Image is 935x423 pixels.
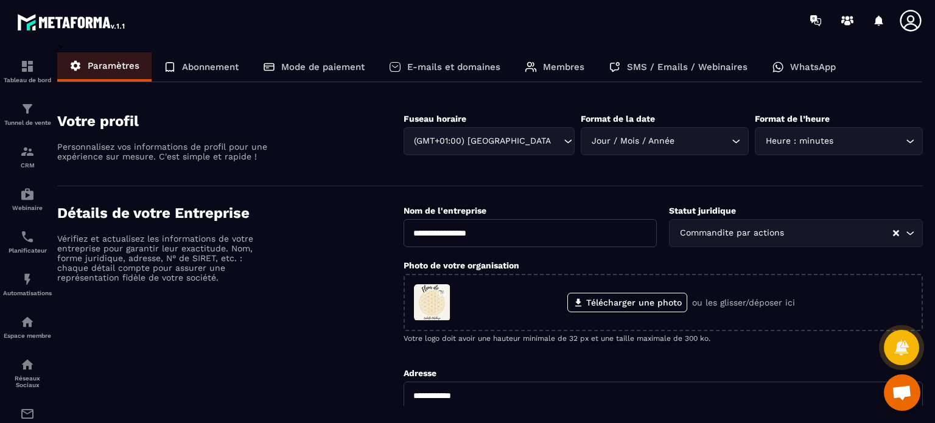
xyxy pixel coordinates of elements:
[88,60,139,71] p: Paramètres
[552,135,561,148] input: Search for option
[404,206,486,215] label: Nom de l'entreprise
[3,178,52,220] a: automationsautomationsWebinaire
[20,187,35,201] img: automations
[692,298,795,307] p: ou les glisser/déposer ici
[669,219,923,247] div: Search for option
[893,229,899,238] button: Clear Selected
[581,114,655,124] label: Format de la date
[786,226,892,240] input: Search for option
[3,93,52,135] a: formationformationTunnel de vente
[543,61,584,72] p: Membres
[755,114,830,124] label: Format de l’heure
[57,142,270,161] p: Personnalisez vos informations de profil pour une expérience sur mesure. C'est simple et rapide !
[3,375,52,388] p: Réseaux Sociaux
[627,61,748,72] p: SMS / Emails / Webinaires
[763,135,836,148] span: Heure : minutes
[677,226,786,240] span: Commandite par actions
[790,61,836,72] p: WhatsApp
[182,61,239,72] p: Abonnement
[3,332,52,339] p: Espace membre
[3,263,52,306] a: automationsautomationsAutomatisations
[20,357,35,372] img: social-network
[3,77,52,83] p: Tableau de bord
[411,135,552,148] span: (GMT+01:00) [GEOGRAPHIC_DATA]
[20,407,35,421] img: email
[20,144,35,159] img: formation
[57,205,404,222] h4: Détails de votre Entreprise
[581,127,749,155] div: Search for option
[404,334,923,343] p: Votre logo doit avoir une hauteur minimale de 32 px et une taille maximale de 300 ko.
[404,127,575,155] div: Search for option
[20,315,35,329] img: automations
[669,206,736,215] label: Statut juridique
[404,114,466,124] label: Fuseau horaire
[20,272,35,287] img: automations
[3,135,52,178] a: formationformationCRM
[589,135,677,148] span: Jour / Mois / Année
[567,293,687,312] label: Télécharger une photo
[404,368,436,378] label: Adresse
[3,162,52,169] p: CRM
[3,220,52,263] a: schedulerschedulerPlanificateur
[57,234,270,282] p: Vérifiez et actualisez les informations de votre entreprise pour garantir leur exactitude. Nom, f...
[20,59,35,74] img: formation
[20,102,35,116] img: formation
[3,348,52,397] a: social-networksocial-networkRéseaux Sociaux
[407,61,500,72] p: E-mails et domaines
[404,260,519,270] label: Photo de votre organisation
[57,113,404,130] h4: Votre profil
[281,61,365,72] p: Mode de paiement
[677,135,729,148] input: Search for option
[3,290,52,296] p: Automatisations
[17,11,127,33] img: logo
[3,50,52,93] a: formationformationTableau de bord
[3,119,52,126] p: Tunnel de vente
[3,247,52,254] p: Planificateur
[20,229,35,244] img: scheduler
[3,205,52,211] p: Webinaire
[755,127,923,155] div: Search for option
[884,374,920,411] a: Ouvrir le chat
[836,135,903,148] input: Search for option
[3,306,52,348] a: automationsautomationsEspace membre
